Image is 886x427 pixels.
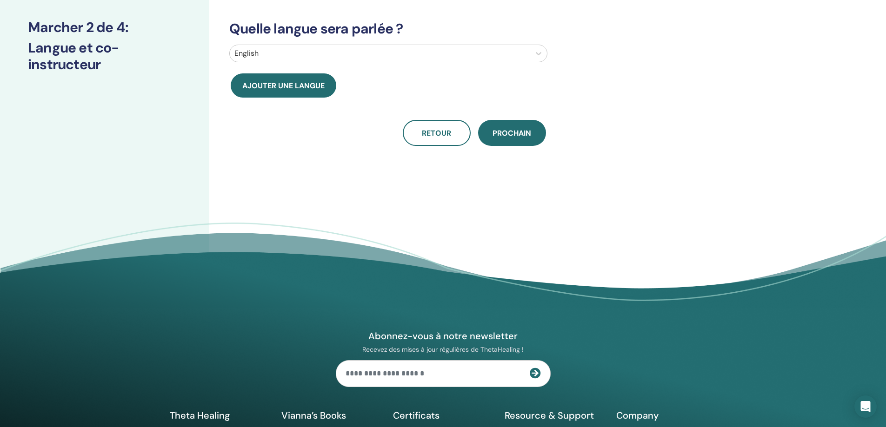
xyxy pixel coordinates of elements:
[393,409,493,421] h5: Certificats
[505,409,605,421] h5: Resource & Support
[224,20,725,37] h3: Quelle langue sera parlée ?
[336,345,551,354] p: Recevez des mises à jour régulières de ThetaHealing !
[28,19,181,36] h3: Marcher 2 de 4 :
[403,120,471,146] button: Retour
[336,330,551,342] h4: Abonnez-vous à notre newsletter
[478,120,546,146] button: Prochain
[616,409,717,421] h5: Company
[242,81,325,91] span: Ajouter une langue
[493,128,531,138] span: Prochain
[170,409,270,421] h5: Theta Healing
[28,39,181,73] h3: Langue et co-instructeur
[422,128,451,138] span: Retour
[854,395,877,418] div: Open Intercom Messenger
[231,73,336,98] button: Ajouter une langue
[281,409,382,421] h5: Vianna’s Books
